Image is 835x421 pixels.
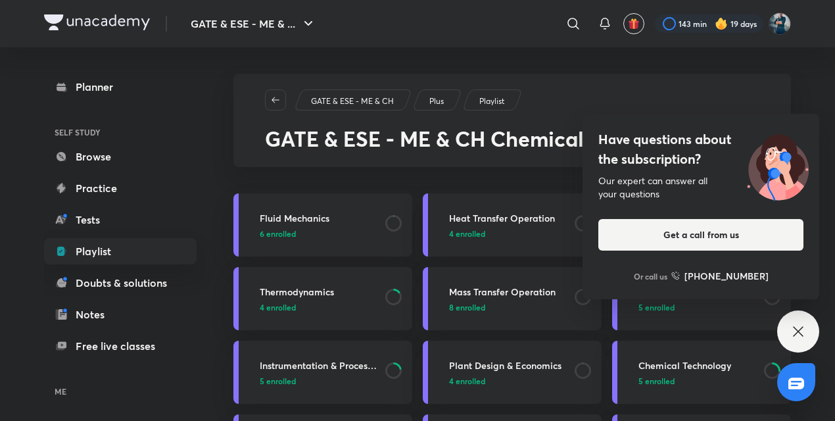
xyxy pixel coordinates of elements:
a: Heat Transfer Operation4 enrolled [423,193,602,257]
p: GATE & ESE - ME & CH [311,95,394,107]
span: 5 enrolled [638,375,675,387]
a: Doubts & solutions [44,270,197,296]
h4: Have questions about the subscription? [598,130,803,169]
a: Browse [44,143,197,170]
img: streak [715,17,728,30]
a: Planner [44,74,197,100]
span: GATE & ESE - ME & CH Chemical Engineering [265,124,707,153]
h6: ME [44,380,197,403]
span: 5 enrolled [638,301,675,313]
a: Notes [44,301,197,328]
h3: Mass Transfer Operation [449,285,567,299]
span: 4 enrolled [260,301,296,313]
a: Plus [427,95,446,107]
p: Plus [429,95,444,107]
div: Our expert can answer all your questions [598,174,803,201]
a: Fluid Mechanics6 enrolled [233,193,412,257]
a: Free live classes [44,333,197,359]
a: Company Logo [44,14,150,34]
h6: SELF STUDY [44,121,197,143]
a: Plant Design & Economics4 enrolled [423,341,602,404]
h3: Instrumentation & Process Control [260,359,377,372]
a: Playlist [477,95,507,107]
span: 6 enrolled [260,228,296,239]
img: Company Logo [44,14,150,30]
a: Practice [44,175,197,201]
h3: Heat Transfer Operation [449,211,567,225]
a: GATE & ESE - ME & CH [309,95,396,107]
a: Thermodynamics4 enrolled [233,267,412,330]
p: Or call us [634,270,667,282]
p: Playlist [479,95,504,107]
a: Chemical Technology5 enrolled [612,341,791,404]
a: Tests [44,207,197,233]
a: [PHONE_NUMBER] [671,269,769,283]
a: Playlist [44,238,197,264]
span: 8 enrolled [449,301,485,313]
h3: Chemical Technology [638,359,756,372]
img: avatar [628,18,640,30]
button: GATE & ESE - ME & ... [183,11,324,37]
button: avatar [623,13,644,34]
span: 4 enrolled [449,375,485,387]
h3: Fluid Mechanics [260,211,377,225]
button: Get a call from us [598,219,803,251]
a: Instrumentation & Process Control5 enrolled [233,341,412,404]
h3: Thermodynamics [260,285,377,299]
span: 4 enrolled [449,228,485,239]
h6: [PHONE_NUMBER] [684,269,769,283]
img: Vinay Upadhyay [769,12,791,35]
span: 5 enrolled [260,375,296,387]
a: Mass Transfer Operation8 enrolled [423,267,602,330]
img: ttu_illustration_new.svg [736,130,819,201]
h3: Plant Design & Economics [449,359,567,372]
